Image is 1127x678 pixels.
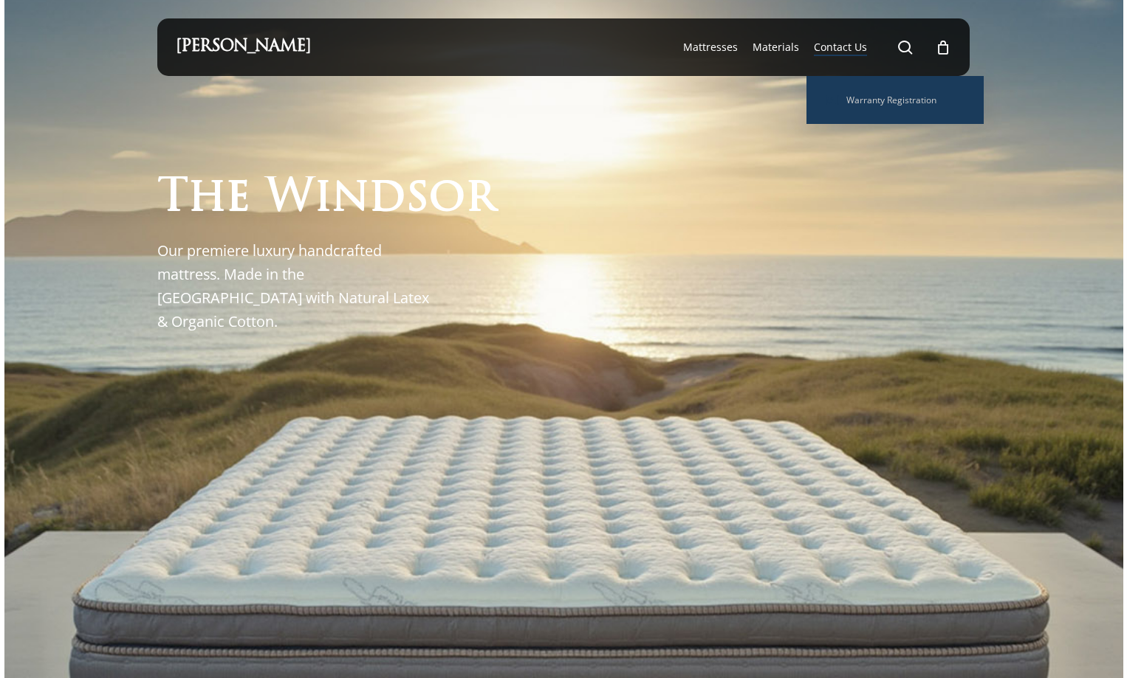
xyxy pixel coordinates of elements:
span: h [188,176,226,221]
a: Mattresses [683,40,738,55]
span: Warranty Registration [846,94,936,106]
span: n [332,176,369,221]
span: W [265,176,315,221]
span: T [157,176,188,221]
h1: The Windsor [157,176,496,221]
span: Mattresses [683,40,738,54]
a: Cart [935,39,951,55]
p: Our premiere luxury handcrafted mattress. Made in the [GEOGRAPHIC_DATA] with Natural Latex & Orga... [157,239,434,333]
a: [PERSON_NAME] [176,39,311,55]
a: Contact Us [814,40,867,55]
span: r [465,176,496,221]
span: d [369,176,405,221]
a: Materials [753,40,799,55]
span: i [315,176,332,221]
nav: Main Menu [676,18,951,76]
span: Contact Us [814,40,867,54]
span: s [405,176,429,221]
span: Materials [753,40,799,54]
span: e [226,176,250,221]
a: Warranty Registration [821,91,969,109]
span: o [429,176,465,221]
